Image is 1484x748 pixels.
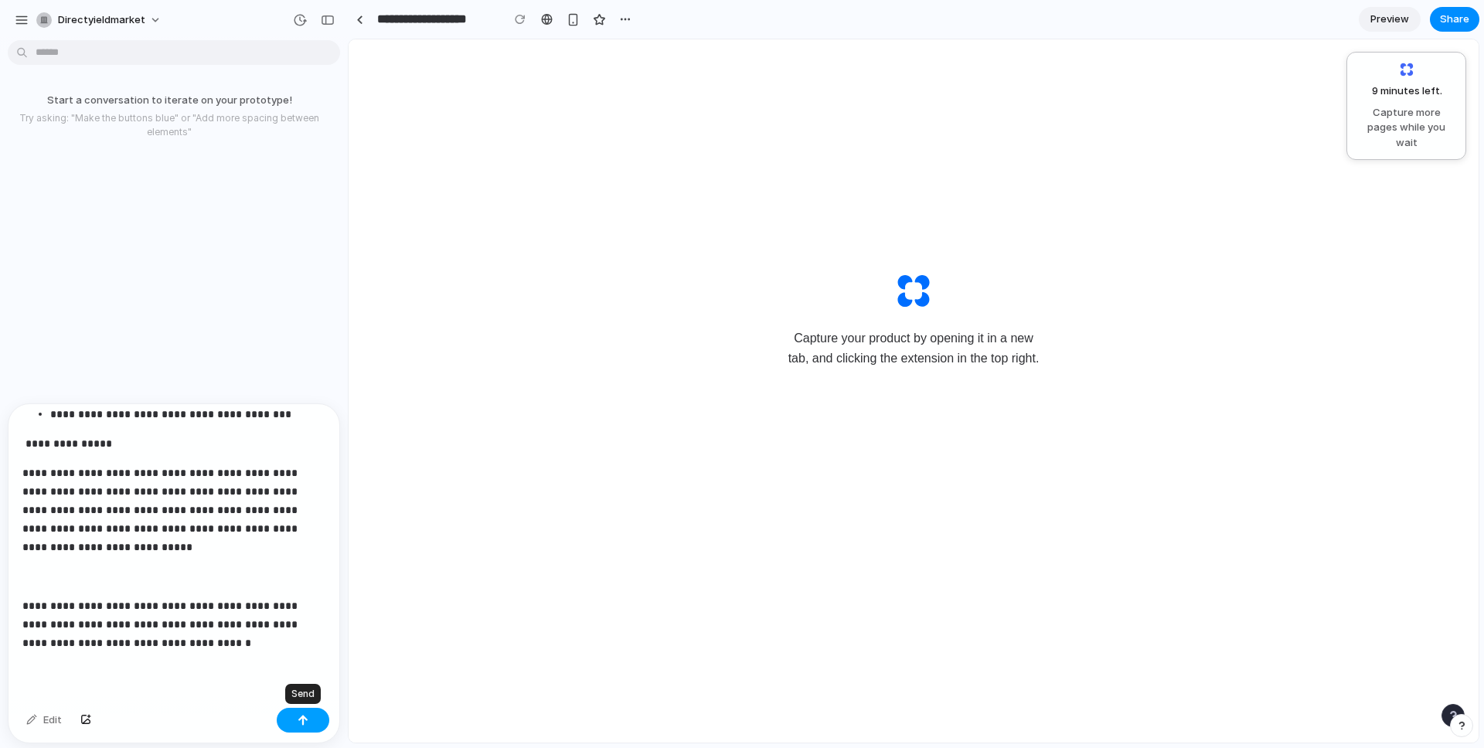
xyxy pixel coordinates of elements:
span: Preview [1370,12,1409,27]
p: Try asking: "Make the buttons blue" or "Add more spacing between elements" [6,111,332,139]
span: Share [1440,12,1469,27]
a: Preview [1359,7,1421,32]
span: Capture more pages while you wait [1356,105,1456,151]
p: Start a conversation to iterate on your prototype! [6,93,332,108]
span: Directyieldmarket [58,12,145,28]
div: Send [285,684,321,704]
button: Share [1430,7,1479,32]
span: Capture your product by opening it in a new tab, and clicking the extension in the top right. [410,289,720,328]
span: 9 minutes left . [1360,83,1442,99]
button: Directyieldmarket [30,8,169,32]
